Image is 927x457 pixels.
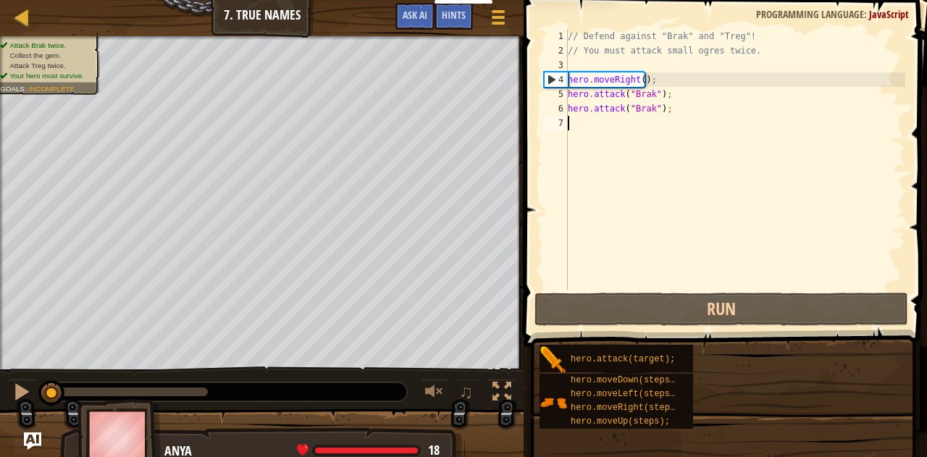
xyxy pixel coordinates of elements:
button: ♫ [456,379,481,408]
span: hero.attack(target); [571,354,675,364]
div: 4 [545,72,568,87]
span: hero.moveUp(steps); [571,416,670,427]
span: Collect the gem. [9,51,61,59]
span: Programming language [756,7,864,21]
span: Attack Brak twice. [9,41,66,49]
span: Your hero must survive. [9,72,84,80]
div: 5 [544,87,568,101]
span: Attack Treg twice. [9,62,65,70]
button: Ask AI [24,432,41,450]
span: : [25,85,28,93]
img: portrait.png [540,346,567,374]
div: 6 [544,101,568,116]
span: ♫ [459,381,474,403]
span: : [864,7,869,21]
div: 2 [544,43,568,58]
div: 3 [544,58,568,72]
span: hero.moveDown(steps); [571,375,680,385]
span: hero.moveRight(steps); [571,403,685,413]
img: portrait.png [540,389,567,416]
button: Show game menu [480,3,516,37]
span: Ask AI [403,8,427,22]
button: Adjust volume [420,379,449,408]
div: 1 [544,29,568,43]
span: JavaScript [869,7,909,21]
span: Incomplete [28,85,75,93]
span: hero.moveLeft(steps); [571,389,680,399]
button: Run [534,293,909,326]
div: health: 18 / 18 [297,444,440,457]
button: Ctrl + P: Pause [7,379,36,408]
span: Hints [442,8,466,22]
button: Toggle fullscreen [487,379,516,408]
button: Ask AI [395,3,435,30]
div: 7 [544,116,568,130]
